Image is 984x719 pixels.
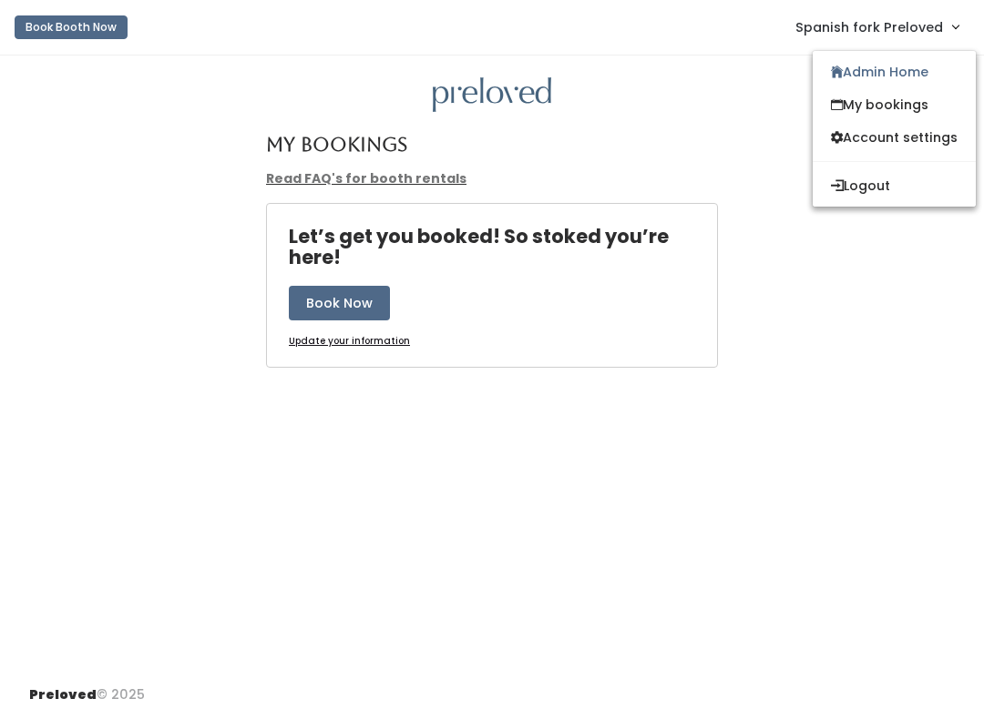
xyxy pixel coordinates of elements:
[813,169,976,202] button: Logout
[777,7,977,46] a: Spanish fork Preloved
[289,226,717,268] h4: Let’s get you booked! So stoked you’re here!
[29,685,97,704] span: Preloved
[266,134,407,155] h4: My Bookings
[813,88,976,121] a: My bookings
[289,335,410,349] a: Update your information
[433,77,551,113] img: preloved logo
[29,671,145,704] div: © 2025
[15,7,128,47] a: Book Booth Now
[289,286,390,320] button: Book Now
[15,15,128,39] button: Book Booth Now
[813,121,976,154] a: Account settings
[289,334,410,348] u: Update your information
[266,169,466,187] a: Read FAQ's for booth rentals
[813,56,976,88] a: Admin Home
[795,17,943,37] span: Spanish fork Preloved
